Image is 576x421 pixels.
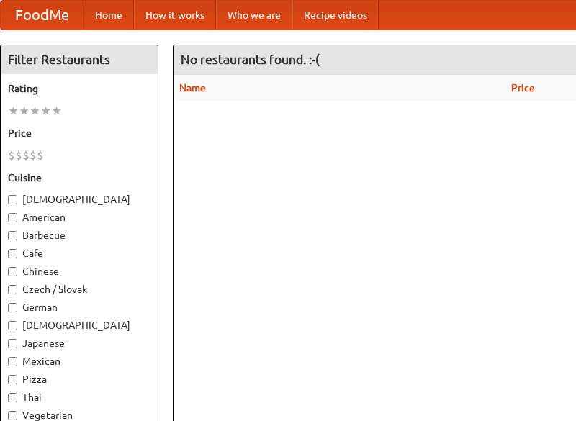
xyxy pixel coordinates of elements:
li: $ [37,148,44,163]
input: Mexican [8,357,17,366]
input: Czech / Slovak [8,285,17,294]
input: Barbecue [8,231,17,240]
li: $ [15,148,22,163]
h5: Rating [8,81,150,96]
input: Thai [8,393,17,402]
input: Japanese [8,339,17,348]
li: $ [8,148,15,163]
li: ★ [8,103,19,119]
a: Recipe videos [292,1,379,30]
label: Thai [8,390,150,404]
label: Barbecue [8,228,150,243]
label: Cafe [8,246,150,261]
a: Home [84,1,134,30]
li: ★ [30,103,40,119]
h5: Cuisine [8,171,150,185]
input: Vegetarian [8,411,17,420]
input: German [8,303,17,312]
ng-pluralize: No restaurants found. :-( [181,53,320,66]
a: Price [511,82,535,94]
label: Chinese [8,264,150,279]
label: [DEMOGRAPHIC_DATA] [8,192,150,207]
input: [DEMOGRAPHIC_DATA] [8,195,17,204]
h4: Filter Restaurants [1,45,158,74]
input: Pizza [8,375,17,384]
input: Cafe [8,249,17,258]
label: Japanese [8,336,150,350]
input: Chinese [8,267,17,276]
li: ★ [19,103,30,119]
label: Czech / Slovak [8,282,150,296]
a: Name [179,82,206,94]
label: German [8,300,150,314]
input: American [8,213,17,222]
li: $ [30,148,37,163]
input: [DEMOGRAPHIC_DATA] [8,321,17,330]
label: [DEMOGRAPHIC_DATA] [8,318,150,332]
h5: Price [8,126,150,140]
label: Pizza [8,372,150,386]
label: Mexican [8,354,150,368]
a: How it works [134,1,216,30]
li: $ [22,148,30,163]
label: American [8,210,150,225]
a: FoodMe [1,1,84,30]
li: ★ [40,103,51,119]
a: Who we are [216,1,292,30]
li: ★ [51,103,62,119]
